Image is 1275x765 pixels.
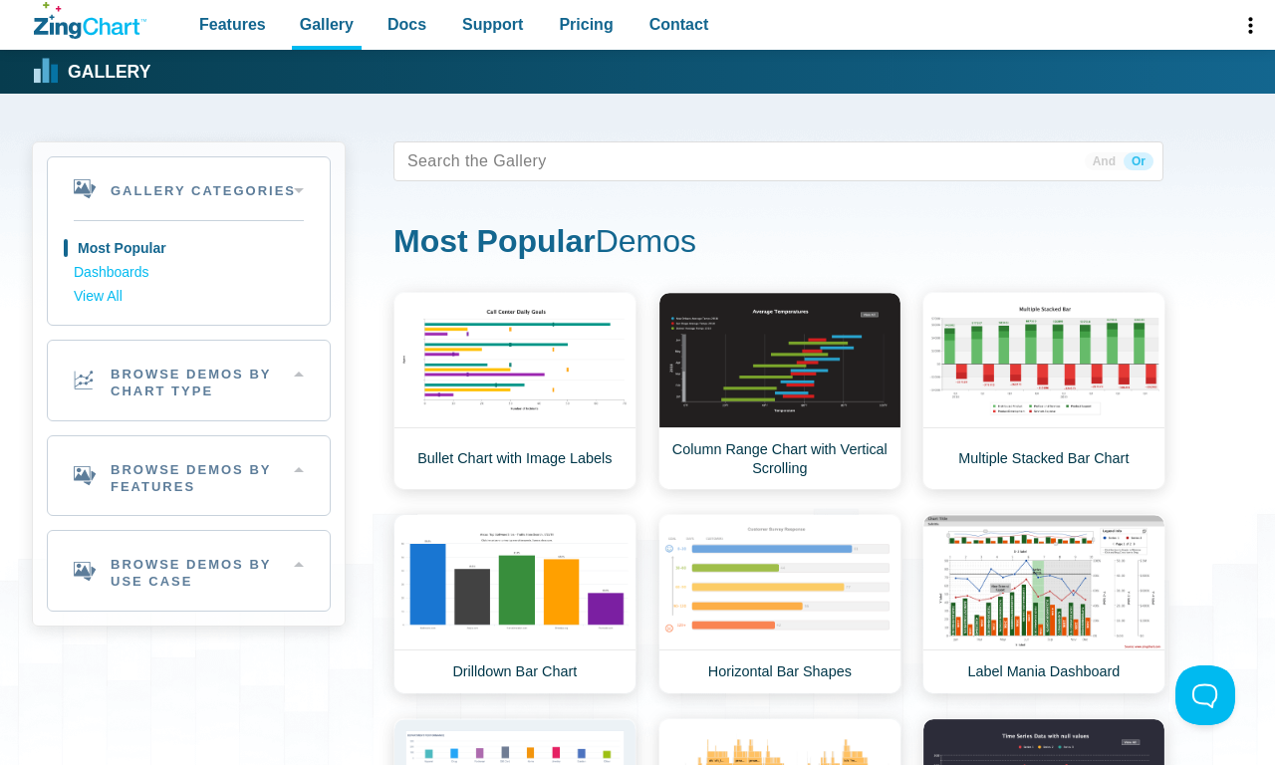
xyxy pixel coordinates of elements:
[1085,152,1124,170] span: And
[922,514,1165,694] a: Label Mania Dashboard
[74,285,304,309] a: View All
[34,2,146,39] a: ZingChart Logo. Click to return to the homepage
[462,11,523,38] span: Support
[393,221,1163,266] h1: Demos
[48,531,330,611] h2: Browse Demos By Use Case
[393,514,637,694] a: Drilldown Bar Chart
[559,11,613,38] span: Pricing
[48,341,330,420] h2: Browse Demos By Chart Type
[74,261,304,285] a: Dashboards
[393,223,596,259] strong: Most Popular
[48,157,330,220] h2: Gallery Categories
[34,57,150,87] a: Gallery
[658,292,901,490] a: Column Range Chart with Vertical Scrolling
[1175,665,1235,725] iframe: Toggle Customer Support
[1124,152,1153,170] span: Or
[393,292,637,490] a: Bullet Chart with Image Labels
[48,436,330,516] h2: Browse Demos By Features
[68,64,150,82] strong: Gallery
[300,11,354,38] span: Gallery
[922,292,1165,490] a: Multiple Stacked Bar Chart
[387,11,426,38] span: Docs
[658,514,901,694] a: Horizontal Bar Shapes
[649,11,709,38] span: Contact
[199,11,266,38] span: Features
[74,237,304,261] a: Most Popular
